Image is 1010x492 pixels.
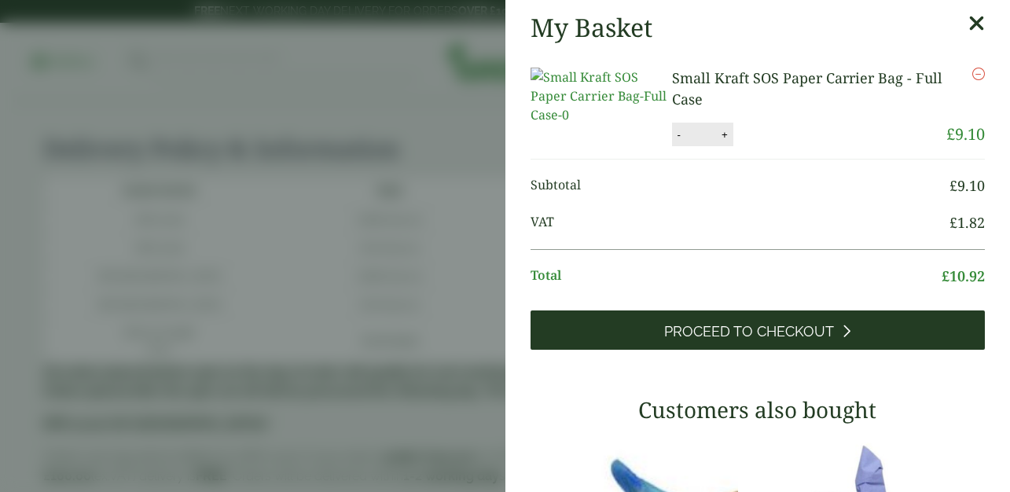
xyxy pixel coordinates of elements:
[942,266,985,285] bdi: 10.92
[949,176,985,195] bdi: 9.10
[949,213,985,232] bdi: 1.82
[946,123,985,145] bdi: 9.10
[531,175,950,196] span: Subtotal
[673,128,685,141] button: -
[531,13,652,42] h2: My Basket
[531,266,942,287] span: Total
[672,68,942,108] a: Small Kraft SOS Paper Carrier Bag - Full Case
[531,68,672,124] img: Small Kraft SOS Paper Carrier Bag-Full Case-0
[531,397,986,424] h3: Customers also bought
[531,212,950,233] span: VAT
[949,213,957,232] span: £
[972,68,985,80] a: Remove this item
[942,266,949,285] span: £
[531,310,986,350] a: Proceed to Checkout
[664,323,834,340] span: Proceed to Checkout
[946,123,955,145] span: £
[949,176,957,195] span: £
[717,128,733,141] button: +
